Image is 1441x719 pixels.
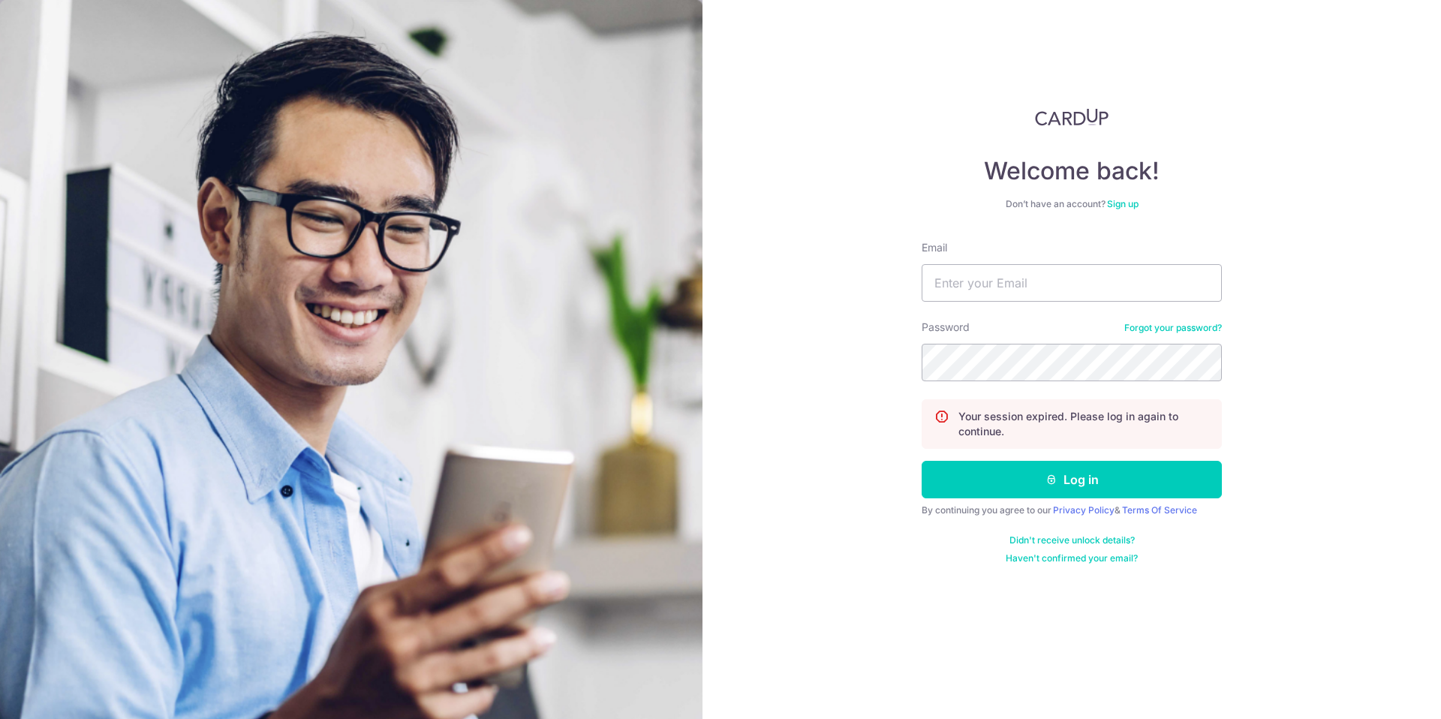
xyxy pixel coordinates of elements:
div: By continuing you agree to our & [922,504,1222,516]
a: Didn't receive unlock details? [1009,534,1135,546]
input: Enter your Email [922,264,1222,302]
p: Your session expired. Please log in again to continue. [958,409,1209,439]
a: Forgot your password? [1124,322,1222,334]
div: Don’t have an account? [922,198,1222,210]
a: Privacy Policy [1053,504,1115,516]
h4: Welcome back! [922,156,1222,186]
a: Terms Of Service [1122,504,1197,516]
label: Password [922,320,970,335]
button: Log in [922,461,1222,498]
img: CardUp Logo [1035,108,1109,126]
a: Haven't confirmed your email? [1006,552,1138,564]
label: Email [922,240,947,255]
a: Sign up [1107,198,1139,209]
